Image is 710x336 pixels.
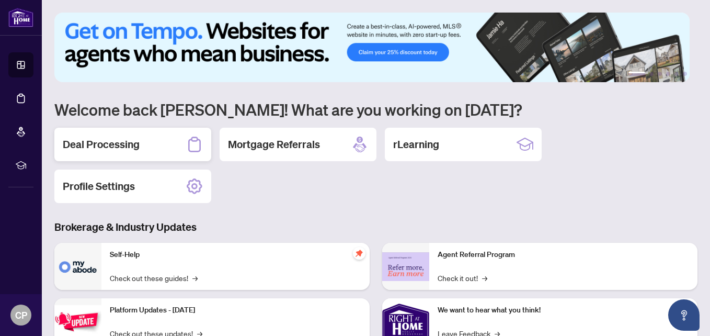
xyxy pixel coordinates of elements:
button: 2 [649,72,654,76]
span: → [482,272,487,284]
span: pushpin [353,247,365,260]
img: Self-Help [54,243,101,290]
h2: rLearning [393,137,439,152]
a: Check out these guides!→ [110,272,198,284]
h2: Mortgage Referrals [228,137,320,152]
h3: Brokerage & Industry Updates [54,220,697,234]
p: Agent Referral Program [438,249,689,261]
h2: Deal Processing [63,137,140,152]
img: Agent Referral Program [382,252,429,281]
button: 1 [628,72,645,76]
h1: Welcome back [PERSON_NAME]! What are you working on [DATE]? [54,99,697,119]
p: Self-Help [110,249,361,261]
span: → [192,272,198,284]
button: 4 [666,72,670,76]
button: Open asap [668,299,700,331]
a: Check it out!→ [438,272,487,284]
p: Platform Updates - [DATE] [110,305,361,316]
button: 5 [674,72,679,76]
span: CP [15,308,27,322]
img: Slide 0 [54,13,690,82]
h2: Profile Settings [63,179,135,194]
img: logo [8,8,33,27]
button: 6 [683,72,687,76]
button: 3 [658,72,662,76]
p: We want to hear what you think! [438,305,689,316]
